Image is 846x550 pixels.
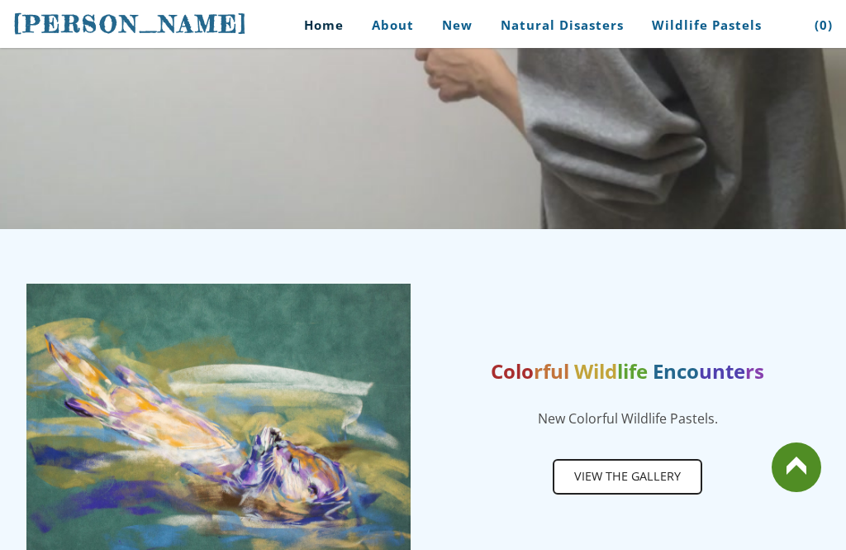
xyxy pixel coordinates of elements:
[435,409,820,428] div: ​New Colorful Wildlife Pastels.
[699,357,745,385] font: unte
[745,357,764,385] font: rs
[13,8,248,40] a: [PERSON_NAME]
[639,7,774,44] a: Wildlife Pastels
[802,7,833,44] a: (0)
[553,459,702,494] a: View the gallery
[534,357,569,385] font: rful
[430,7,485,44] a: New
[488,7,636,44] a: Natural Disasters
[617,357,648,385] font: life
[13,10,248,38] span: [PERSON_NAME]
[653,357,699,385] font: Enco
[554,461,701,492] span: View the gallery
[820,17,828,33] span: 0
[491,357,534,385] font: Colo
[279,7,356,44] a: Home
[574,357,617,385] font: Wild
[359,7,426,44] a: About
